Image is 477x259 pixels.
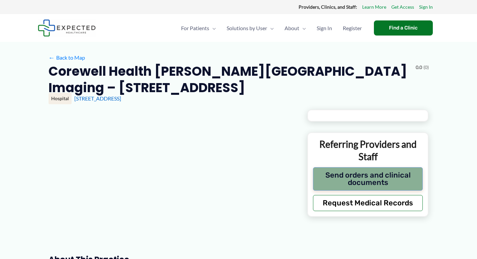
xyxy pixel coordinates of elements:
[74,95,121,102] a: [STREET_ADDRESS]
[49,53,85,63] a: ←Back to Map
[362,3,386,11] a: Learn More
[209,16,216,40] span: Menu Toggle
[423,63,429,72] span: (0)
[391,3,414,11] a: Get Access
[419,3,433,11] a: Sign In
[416,63,422,72] span: 0.0
[285,16,299,40] span: About
[299,4,357,10] strong: Providers, Clinics, and Staff:
[311,16,337,40] a: Sign In
[337,16,367,40] a: Register
[227,16,267,40] span: Solutions by User
[313,138,423,163] p: Referring Providers and Staff
[313,195,423,211] button: Request Medical Records
[49,93,72,104] div: Hospital
[313,167,423,191] button: Send orders and clinical documents
[267,16,274,40] span: Menu Toggle
[343,16,362,40] span: Register
[279,16,311,40] a: AboutMenu Toggle
[221,16,279,40] a: Solutions by UserMenu Toggle
[176,16,221,40] a: For PatientsMenu Toggle
[49,63,410,96] h2: Corewell Health [PERSON_NAME][GEOGRAPHIC_DATA] Imaging – [STREET_ADDRESS]
[38,19,96,37] img: Expected Healthcare Logo - side, dark font, small
[176,16,367,40] nav: Primary Site Navigation
[181,16,209,40] span: For Patients
[49,54,55,61] span: ←
[374,20,433,36] a: Find a Clinic
[299,16,306,40] span: Menu Toggle
[317,16,332,40] span: Sign In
